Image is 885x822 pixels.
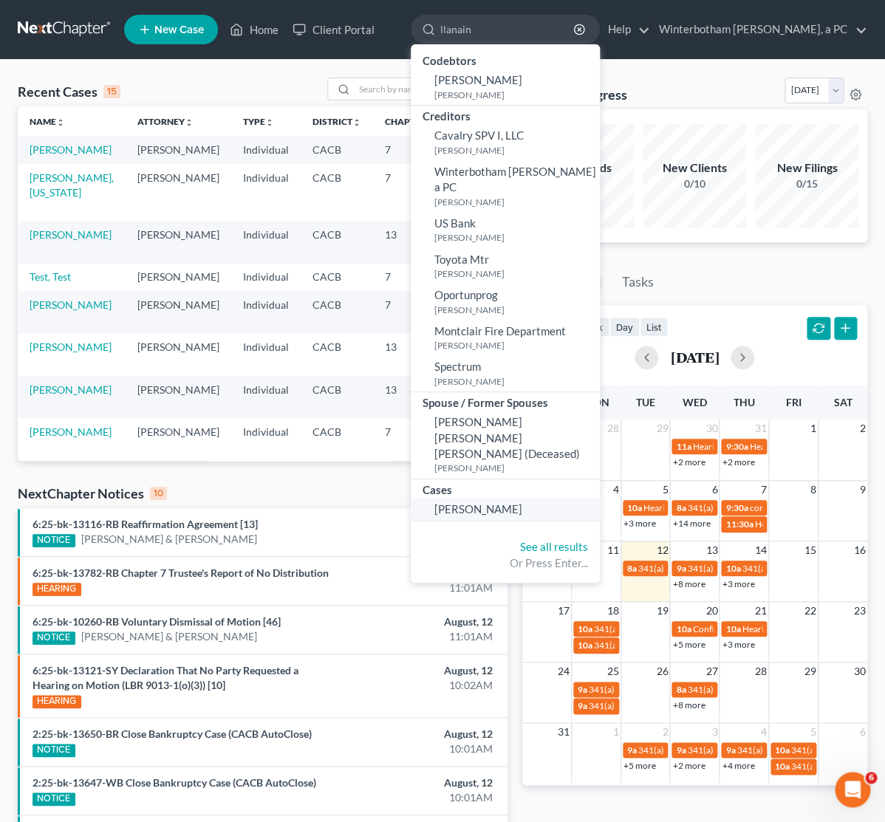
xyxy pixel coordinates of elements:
[411,69,600,105] a: [PERSON_NAME][PERSON_NAME]
[704,419,719,437] span: 30
[231,418,301,460] td: Individual
[231,264,301,291] td: Individual
[411,160,600,212] a: Winterbotham [PERSON_NAME] a PC[PERSON_NAME]
[635,396,655,408] span: Tue
[33,566,329,579] a: 6:25-bk-13782-RB Chapter 7 Trustee's Report of No Distribution
[349,580,492,595] div: 11:01AM
[754,518,869,530] span: Hearing for [PERSON_NAME]
[33,615,281,628] a: 6:25-bk-10260-RB Voluntary Dismissal of Motion [46]
[833,396,852,408] span: Sat
[676,684,686,695] span: 8a
[803,662,818,680] span: 29
[231,291,301,333] td: Individual
[349,663,492,678] div: August, 12
[231,221,301,263] td: Individual
[301,291,373,333] td: CACB
[301,418,373,460] td: CACB
[722,760,754,771] a: +4 more
[30,228,112,241] a: [PERSON_NAME]
[623,760,656,771] a: +5 more
[687,684,830,695] span: 341(a) meeting for [PERSON_NAME]
[434,73,522,86] span: [PERSON_NAME]
[231,333,301,375] td: Individual
[434,129,524,142] span: Cavalry SPV I, LLC
[411,355,600,391] a: Spectrum[PERSON_NAME]
[643,160,746,177] div: New Clients
[434,462,596,474] small: [PERSON_NAME]
[725,441,748,452] span: 9:30a
[434,144,596,157] small: [PERSON_NAME]
[126,376,231,418] td: [PERSON_NAME]
[373,418,447,460] td: 7
[30,143,112,156] a: [PERSON_NAME]
[434,288,498,301] span: Oportunprog
[349,775,492,790] div: August, 12
[623,518,656,529] a: +3 more
[676,623,691,634] span: 10a
[301,164,373,221] td: CACB
[852,662,867,680] span: 30
[809,723,818,741] span: 5
[755,160,858,177] div: New Filings
[243,116,274,127] a: Typeunfold_more
[606,419,621,437] span: 28
[742,563,884,574] span: 341(a) meeting for [PERSON_NAME]
[33,664,298,691] a: 6:25-bk-13121-SY Declaration That No Party Requested a Hearing on Motion (LBR 9013-1(o)(3)) [10]
[373,164,447,221] td: 7
[655,541,669,559] span: 12
[556,723,571,741] span: 31
[725,518,753,530] span: 11:30a
[578,640,592,651] span: 10a
[725,623,740,634] span: 10a
[150,487,167,500] div: 10
[126,333,231,375] td: [PERSON_NAME]
[556,662,571,680] span: 24
[722,456,754,467] a: +2 more
[676,744,686,756] span: 9a
[355,78,458,100] input: Search by name...
[349,629,492,644] div: 11:01AM
[640,317,668,337] button: list
[672,518,710,529] a: +14 more
[722,578,754,589] a: +3 more
[803,541,818,559] span: 15
[655,602,669,620] span: 19
[434,89,596,101] small: [PERSON_NAME]
[30,340,112,353] a: [PERSON_NAME]
[670,349,719,365] h2: [DATE]
[687,563,830,574] span: 341(a) meeting for [PERSON_NAME]
[704,541,719,559] span: 13
[349,517,492,532] div: August, 12
[301,264,373,291] td: CACB
[710,723,719,741] span: 3
[520,540,588,553] a: See all results
[349,727,492,741] div: August, 12
[373,221,447,263] td: 13
[612,723,621,741] span: 1
[301,136,373,163] td: CACB
[737,744,879,756] span: 341(a) meeting for [PERSON_NAME]
[754,541,768,559] span: 14
[606,541,621,559] span: 11
[627,744,637,756] span: 9a
[56,118,65,127] i: unfold_more
[754,662,768,680] span: 28
[725,563,740,574] span: 10a
[33,518,258,530] a: 6:25-bk-13116-RB Reaffirmation Agreement [13]
[373,461,447,503] td: 13
[672,760,705,771] a: +2 more
[373,376,447,418] td: 13
[858,419,867,437] span: 2
[301,221,373,263] td: CACB
[687,744,830,756] span: 341(a) meeting for [PERSON_NAME]
[775,744,790,756] span: 10a
[33,792,75,806] div: NOTICE
[411,248,600,284] a: Toyota Mtr[PERSON_NAME]
[434,231,596,244] small: [PERSON_NAME]
[231,164,301,221] td: Individual
[33,744,75,757] div: NOTICE
[423,555,588,571] div: Or Press Enter...
[126,418,231,460] td: [PERSON_NAME]
[725,502,748,513] span: 9:30a
[411,479,600,498] div: Cases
